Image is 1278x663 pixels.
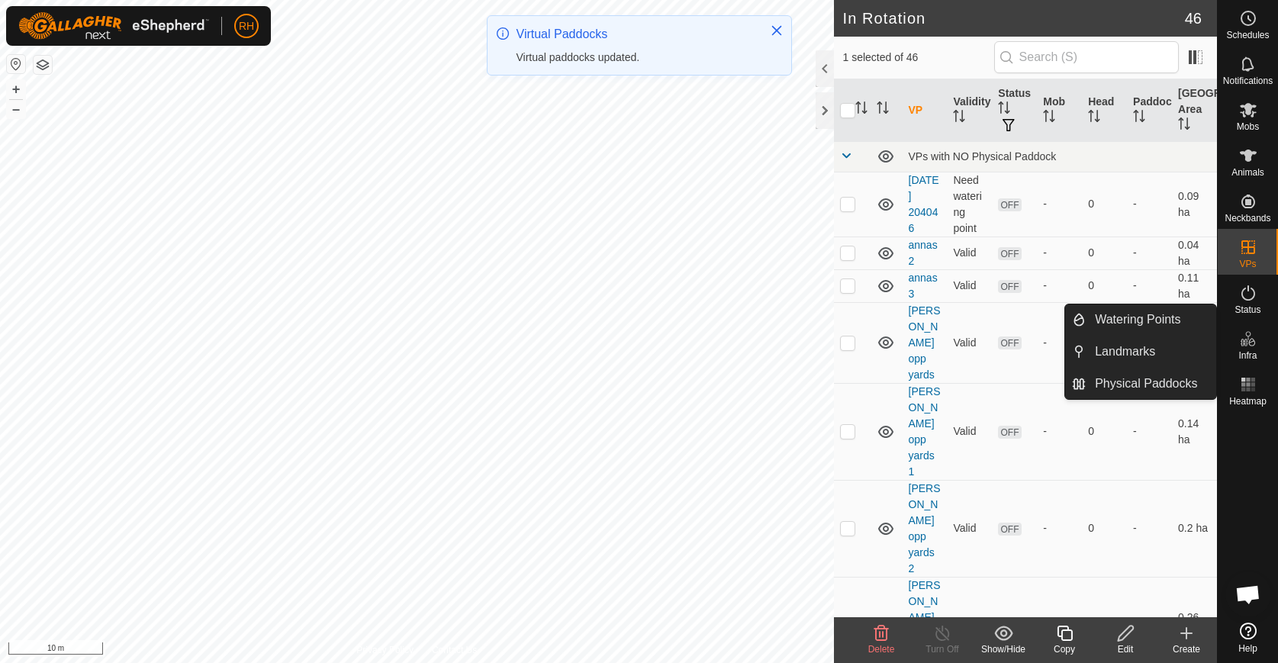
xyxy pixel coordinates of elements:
p-sorticon: Activate to sort [1088,112,1100,124]
div: - [1043,196,1076,212]
div: - [1043,423,1076,439]
span: OFF [998,336,1021,349]
td: 0.14 ha [1172,383,1217,480]
span: Physical Paddocks [1095,375,1197,393]
span: Neckbands [1225,214,1270,223]
span: 1 selected of 46 [843,50,994,66]
div: Show/Hide [973,642,1034,656]
td: 0 [1082,269,1127,302]
td: - [1127,480,1172,577]
th: VP [903,79,948,142]
button: + [7,80,25,98]
td: 0.07 ha [1172,302,1217,383]
a: Physical Paddocks [1086,369,1216,399]
span: OFF [998,247,1021,260]
th: Paddock [1127,79,1172,142]
div: Create [1156,642,1217,656]
td: Valid [947,237,992,269]
a: annas 3 [909,272,938,300]
span: Status [1235,305,1260,314]
th: [GEOGRAPHIC_DATA] Area [1172,79,1217,142]
p-sorticon: Activate to sort [855,104,868,116]
span: Heatmap [1229,397,1267,406]
span: Help [1238,644,1257,653]
h2: In Rotation [843,9,1185,27]
div: VPs with NO Physical Paddock [909,150,1212,163]
td: - [1127,269,1172,302]
button: Close [766,20,787,41]
td: Valid [947,302,992,383]
div: Edit [1095,642,1156,656]
td: 0 [1082,172,1127,237]
span: Delete [868,644,895,655]
a: Privacy Policy [356,643,414,657]
div: Virtual paddocks updated. [517,50,755,66]
span: OFF [998,198,1021,211]
div: - [1043,278,1076,294]
p-sorticon: Activate to sort [998,104,1010,116]
a: [PERSON_NAME] opp yards 2 [909,482,941,574]
span: OFF [998,426,1021,439]
td: 0.04 ha [1172,237,1217,269]
td: - [1127,172,1172,237]
a: Watering Points [1086,304,1216,335]
td: Valid [947,383,992,480]
td: 0 [1082,237,1127,269]
p-sorticon: Activate to sort [1043,112,1055,124]
div: - [1043,335,1076,351]
td: 0 [1082,383,1127,480]
div: - [1043,245,1076,261]
span: Mobs [1237,122,1259,131]
span: Notifications [1223,76,1273,85]
li: Watering Points [1065,304,1216,335]
div: Virtual Paddocks [517,25,755,43]
th: Validity [947,79,992,142]
td: 0 [1082,302,1127,383]
li: Physical Paddocks [1065,369,1216,399]
div: Turn Off [912,642,973,656]
td: - [1127,237,1172,269]
p-sorticon: Activate to sort [877,104,889,116]
div: Open chat [1225,571,1271,617]
td: - [1127,383,1172,480]
div: - [1043,520,1076,536]
span: RH [239,18,254,34]
button: – [7,100,25,118]
p-sorticon: Activate to sort [1133,112,1145,124]
button: Reset Map [7,55,25,73]
td: 0.2 ha [1172,480,1217,577]
span: Animals [1231,168,1264,177]
a: Help [1218,616,1278,659]
span: Schedules [1226,31,1269,40]
a: [PERSON_NAME] opp yards 1 [909,385,941,478]
a: [PERSON_NAME] opp yards [909,304,941,381]
td: 0 [1082,480,1127,577]
span: OFF [998,523,1021,536]
td: Valid [947,269,992,302]
p-sorticon: Activate to sort [953,112,965,124]
a: Contact Us [432,643,477,657]
div: Copy [1034,642,1095,656]
span: 46 [1185,7,1202,30]
img: Gallagher Logo [18,12,209,40]
td: 0.09 ha [1172,172,1217,237]
p-sorticon: Activate to sort [1178,120,1190,132]
button: Map Layers [34,56,52,74]
th: Head [1082,79,1127,142]
span: OFF [998,280,1021,293]
span: Infra [1238,351,1257,360]
td: - [1127,302,1172,383]
span: Landmarks [1095,343,1155,361]
input: Search (S) [994,41,1179,73]
td: Need watering point [947,172,992,237]
td: Valid [947,480,992,577]
th: Status [992,79,1037,142]
a: annas 2 [909,239,938,267]
span: VPs [1239,259,1256,269]
li: Landmarks [1065,336,1216,367]
th: Mob [1037,79,1082,142]
a: [DATE] 204046 [909,174,939,234]
td: 0.11 ha [1172,269,1217,302]
a: Landmarks [1086,336,1216,367]
span: Watering Points [1095,311,1180,329]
